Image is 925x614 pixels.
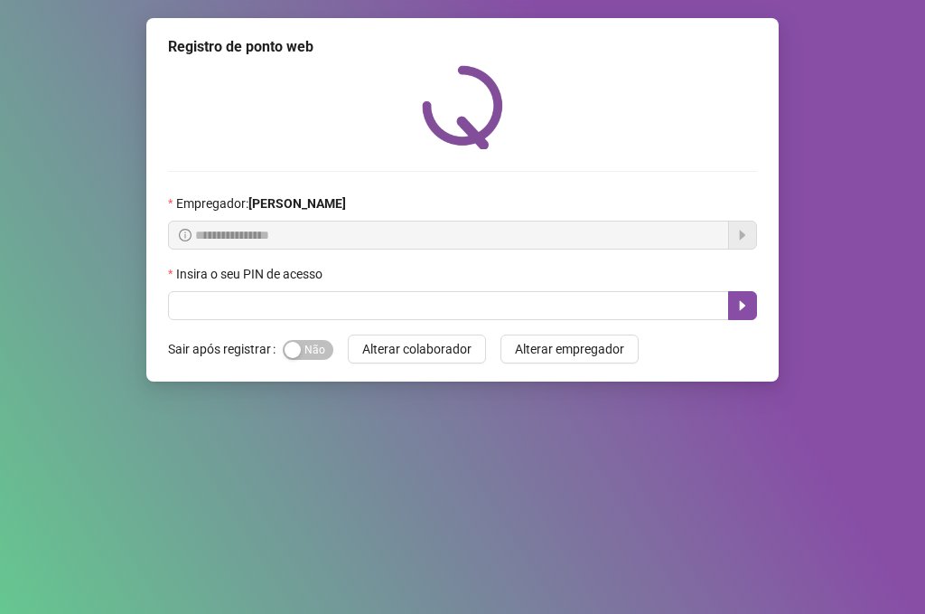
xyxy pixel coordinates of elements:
label: Insira o seu PIN de acesso [168,264,334,284]
strong: [PERSON_NAME] [248,196,346,211]
button: Alterar colaborador [348,335,486,364]
span: Alterar colaborador [362,339,472,359]
img: QRPoint [422,65,503,149]
span: info-circle [179,229,192,241]
span: Alterar empregador [515,339,624,359]
label: Sair após registrar [168,335,283,364]
button: Alterar empregador [500,335,639,364]
span: caret-right [735,298,750,313]
span: Empregador : [176,194,346,213]
div: Registro de ponto web [168,36,757,58]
